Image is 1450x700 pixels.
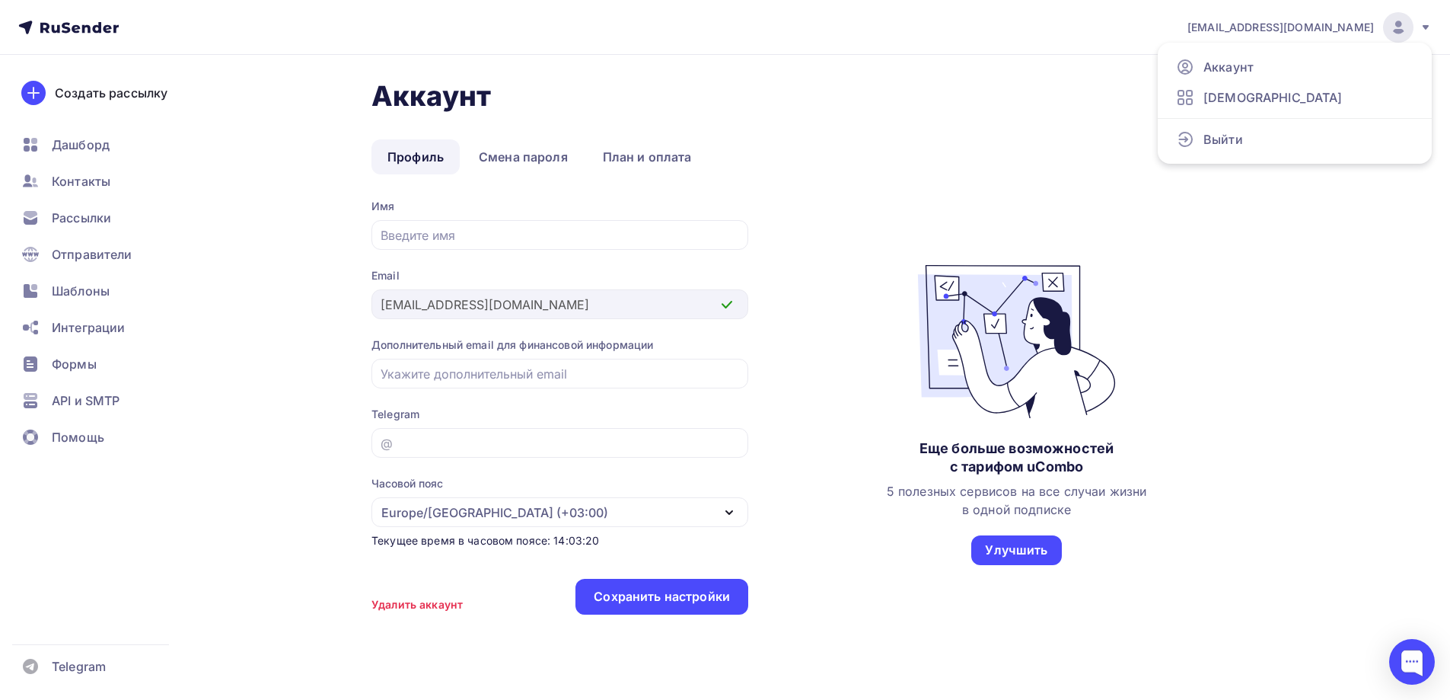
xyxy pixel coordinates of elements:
[371,139,460,174] a: Профиль
[55,84,167,102] div: Создать рассылку
[463,139,584,174] a: Смена пароля
[1158,43,1432,164] ul: [EMAIL_ADDRESS][DOMAIN_NAME]
[52,282,110,300] span: Шаблоны
[381,365,740,383] input: Укажите дополнительный email
[52,172,110,190] span: Контакты
[887,482,1146,519] div: 5 полезных сервисов на все случаи жизни в одной подписке
[381,434,393,452] div: @
[371,597,463,612] div: Удалить аккаунт
[371,476,443,491] div: Часовой пояс
[381,226,740,245] input: Введите имя
[52,209,111,227] span: Рассылки
[1203,58,1254,76] span: Аккаунт
[52,657,106,676] span: Telegram
[371,533,748,548] div: Текущее время в часовом поясе: 14:03:20
[587,139,708,174] a: План и оплата
[12,129,193,160] a: Дашборд
[52,355,97,373] span: Формы
[381,503,608,522] div: Europe/[GEOGRAPHIC_DATA] (+03:00)
[919,439,1114,476] div: Еще больше возможностей с тарифом uCombo
[371,79,1285,113] h1: Аккаунт
[985,542,1047,559] div: Улучшить
[1203,88,1343,107] span: [DEMOGRAPHIC_DATA]
[12,239,193,270] a: Отправители
[52,392,120,410] span: API и SMTP
[12,203,193,233] a: Рассылки
[594,588,730,606] div: Сохранить настройки
[52,245,132,264] span: Отправители
[12,349,193,379] a: Формы
[52,428,104,446] span: Помощь
[12,166,193,197] a: Контакты
[52,318,125,337] span: Интеграции
[1203,130,1243,149] span: Выйти
[52,136,110,154] span: Дашборд
[371,199,748,214] div: Имя
[1187,12,1432,43] a: [EMAIL_ADDRESS][DOMAIN_NAME]
[371,337,748,353] div: Дополнительный email для финансовой информации
[1187,20,1374,35] span: [EMAIL_ADDRESS][DOMAIN_NAME]
[371,476,748,527] button: Часовой пояс Europe/[GEOGRAPHIC_DATA] (+03:00)
[371,407,748,422] div: Telegram
[12,276,193,306] a: Шаблоны
[371,268,748,283] div: Email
